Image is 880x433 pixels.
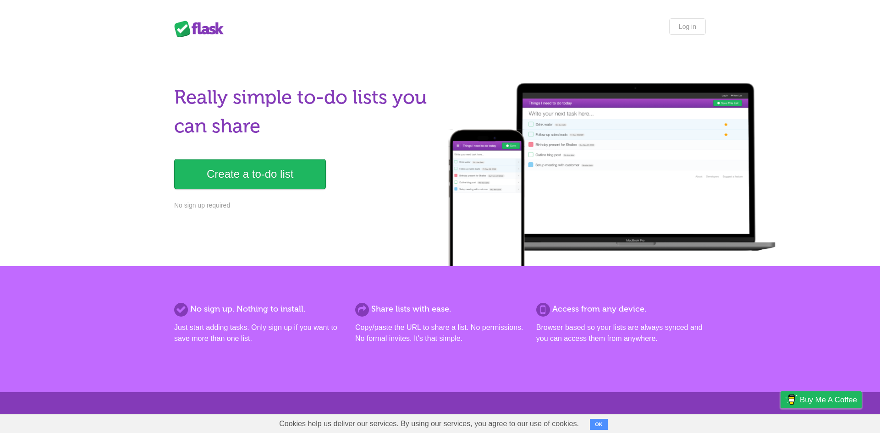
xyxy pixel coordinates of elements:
[536,322,706,344] p: Browser based so your lists are always synced and you can access them from anywhere.
[536,303,706,315] h2: Access from any device.
[355,322,525,344] p: Copy/paste the URL to share a list. No permissions. No formal invites. It's that simple.
[355,303,525,315] h2: Share lists with ease.
[785,392,797,407] img: Buy me a coffee
[174,83,434,141] h1: Really simple to-do lists you can share
[781,391,862,408] a: Buy me a coffee
[174,21,229,37] div: Flask Lists
[800,392,857,408] span: Buy me a coffee
[174,201,434,210] p: No sign up required
[174,303,344,315] h2: No sign up. Nothing to install.
[174,159,326,189] a: Create a to-do list
[590,419,608,430] button: OK
[270,415,588,433] span: Cookies help us deliver our services. By using our services, you agree to our use of cookies.
[174,322,344,344] p: Just start adding tasks. Only sign up if you want to save more than one list.
[669,18,706,35] a: Log in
